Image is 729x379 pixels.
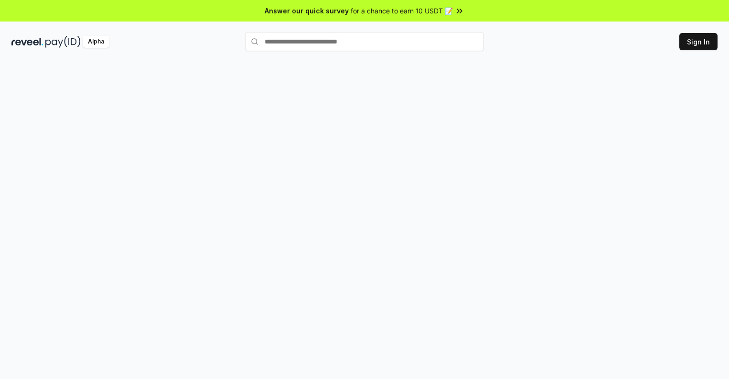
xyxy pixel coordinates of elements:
[11,36,43,48] img: reveel_dark
[351,6,453,16] span: for a chance to earn 10 USDT 📝
[45,36,81,48] img: pay_id
[679,33,718,50] button: Sign In
[265,6,349,16] span: Answer our quick survey
[83,36,109,48] div: Alpha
